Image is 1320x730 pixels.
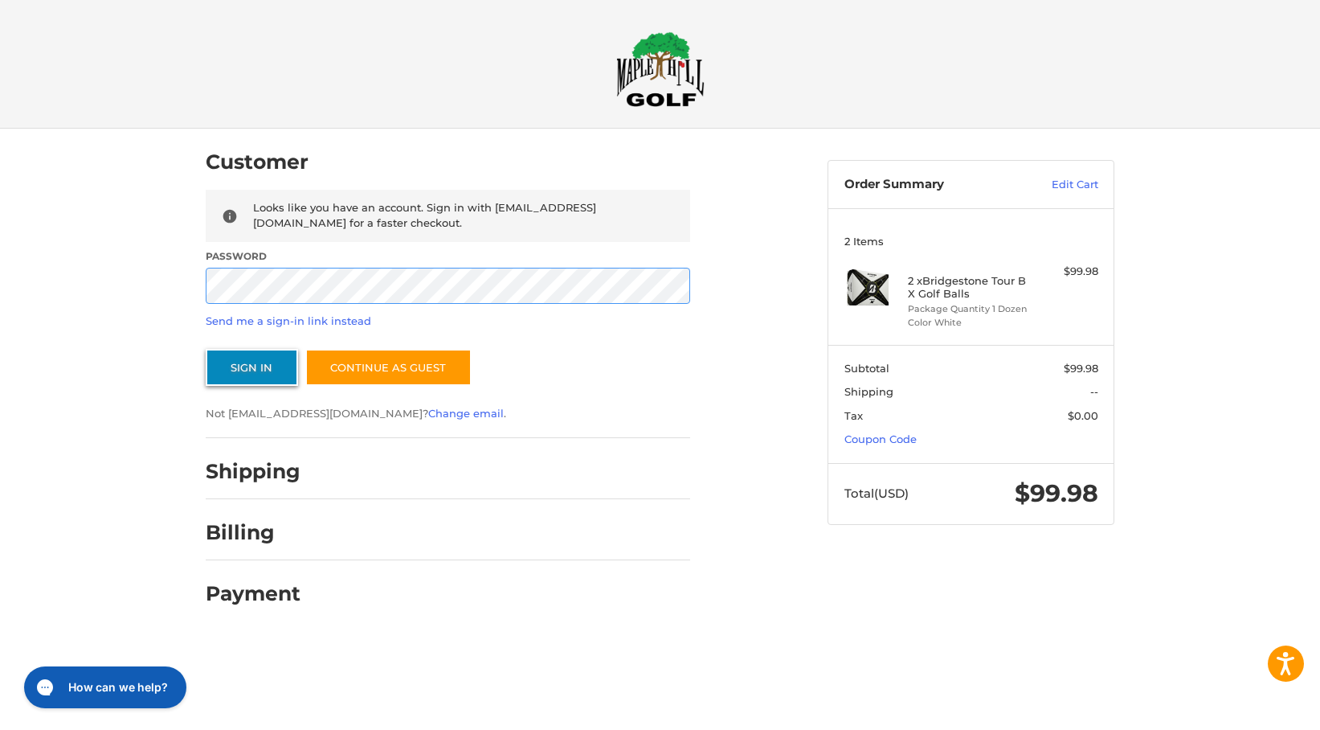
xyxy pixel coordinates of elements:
[305,349,472,386] a: Continue as guest
[844,385,893,398] span: Shipping
[206,581,300,606] h2: Payment
[253,201,596,230] span: Looks like you have an account. Sign in with [EMAIL_ADDRESS][DOMAIN_NAME] for a faster checkout.
[206,459,300,484] h2: Shipping
[428,407,504,420] a: Change email
[16,661,191,714] iframe: Gorgias live chat messenger
[908,316,1031,330] li: Color White
[1015,478,1098,508] span: $99.98
[206,314,371,327] a: Send me a sign-in link instead
[1090,385,1098,398] span: --
[206,349,298,386] button: Sign In
[1035,264,1098,280] div: $99.98
[206,150,309,174] h2: Customer
[1068,409,1098,422] span: $0.00
[616,31,705,107] img: Maple Hill Golf
[844,409,863,422] span: Tax
[844,486,909,501] span: Total (USD)
[1017,177,1098,193] a: Edit Cart
[908,302,1031,316] li: Package Quantity 1 Dozen
[844,177,1017,193] h3: Order Summary
[844,235,1098,248] h3: 2 Items
[206,249,690,264] label: Password
[844,362,889,375] span: Subtotal
[844,433,917,445] a: Coupon Code
[908,274,1031,301] h4: 2 x Bridgestone Tour B X Golf Balls
[206,406,690,422] p: Not [EMAIL_ADDRESS][DOMAIN_NAME]? .
[206,520,300,545] h2: Billing
[1064,362,1098,375] span: $99.98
